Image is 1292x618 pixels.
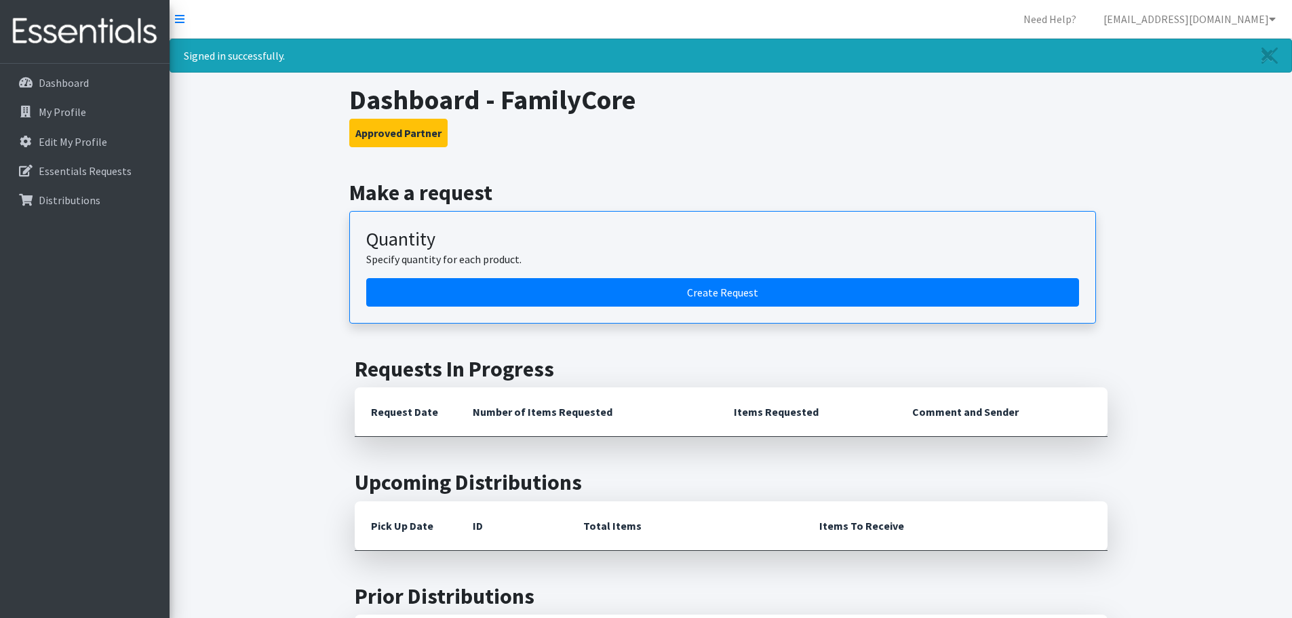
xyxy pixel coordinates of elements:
[803,501,1108,551] th: Items To Receive
[349,83,1112,116] h1: Dashboard - FamilyCore
[355,356,1108,382] h2: Requests In Progress
[349,119,448,147] button: Approved Partner
[170,39,1292,73] div: Signed in successfully.
[39,164,132,178] p: Essentials Requests
[349,180,1112,206] h2: Make a request
[5,157,164,185] a: Essentials Requests
[366,278,1079,307] a: Create a request by quantity
[1248,39,1291,72] a: Close
[5,69,164,96] a: Dashboard
[456,387,718,437] th: Number of Items Requested
[5,187,164,214] a: Distributions
[355,387,456,437] th: Request Date
[355,469,1108,495] h2: Upcoming Distributions
[5,9,164,54] img: HumanEssentials
[39,76,89,90] p: Dashboard
[355,583,1108,609] h2: Prior Distributions
[5,128,164,155] a: Edit My Profile
[1013,5,1087,33] a: Need Help?
[567,501,803,551] th: Total Items
[718,387,896,437] th: Items Requested
[366,228,1079,251] h3: Quantity
[355,501,456,551] th: Pick Up Date
[39,135,107,149] p: Edit My Profile
[456,501,567,551] th: ID
[39,193,100,207] p: Distributions
[896,387,1107,437] th: Comment and Sender
[1093,5,1287,33] a: [EMAIL_ADDRESS][DOMAIN_NAME]
[39,105,86,119] p: My Profile
[366,251,1079,267] p: Specify quantity for each product.
[5,98,164,125] a: My Profile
